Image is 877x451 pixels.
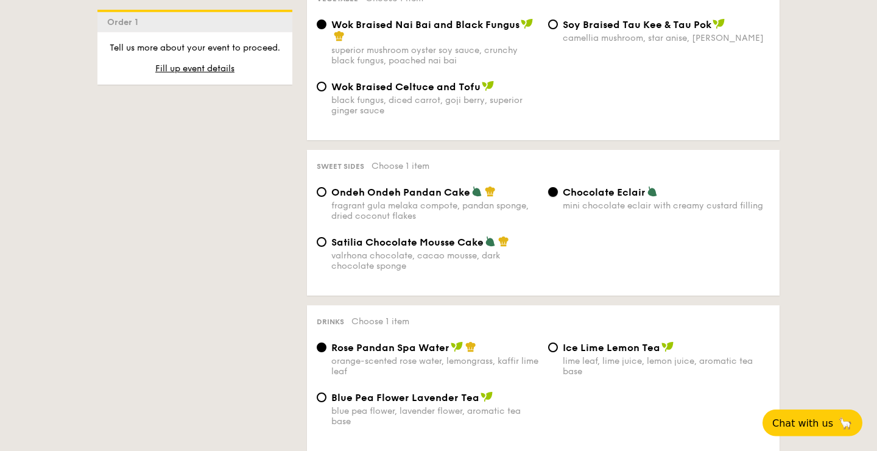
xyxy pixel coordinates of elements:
[331,19,520,30] span: Wok Braised Nai Bai and Black Fungus
[471,186,482,197] img: icon-vegetarian.fe4039eb.svg
[317,162,364,171] span: Sweet sides
[838,416,853,430] span: 🦙
[317,343,326,352] input: Rose Pandan Spa Waterorange-scented rose water, lemongrass, kaffir lime leaf
[563,19,711,30] span: ⁠Soy Braised Tau Kee & Tau Pok
[482,80,494,91] img: icon-vegan.f8ff3823.svg
[317,82,326,91] input: Wok Braised Celtuce and Tofublack fungus, diced carrot, goji berry, superior ginger sauce
[485,186,496,197] img: icon-chef-hat.a58ddaea.svg
[763,410,862,436] button: Chat with us🦙
[548,187,558,197] input: Chocolate Eclairmini chocolate eclair with creamy custard filling
[465,341,476,352] img: icon-chef-hat.a58ddaea.svg
[331,201,538,221] div: fragrant gula melaka compote, pandan sponge, dried coconut flakes
[331,356,538,377] div: orange-scented rose water, lemongrass, kaffir lime leaf
[498,236,509,247] img: icon-chef-hat.a58ddaea.svg
[563,356,770,377] div: lime leaf, lime juice, lemon juice, aromatic tea base
[107,42,283,54] p: Tell us more about your event to proceed.
[331,95,538,116] div: black fungus, diced carrot, goji berry, superior ginger sauce
[334,30,345,41] img: icon-chef-hat.a58ddaea.svg
[351,316,409,327] span: Choose 1 item
[563,186,646,198] span: Chocolate Eclair
[485,236,496,247] img: icon-vegetarian.fe4039eb.svg
[563,33,770,43] div: camellia mushroom, star anise, [PERSON_NAME]
[331,45,538,66] div: superior mushroom oyster soy sauce, crunchy black fungus, poached nai bai
[331,250,538,271] div: valrhona chocolate, cacao mousse, dark chocolate sponge
[107,17,143,27] span: Order 1
[331,186,470,198] span: Ondeh Ondeh Pandan Cake
[317,237,326,247] input: Satilia Chocolate Mousse Cakevalrhona chocolate, cacao mousse, dark chocolate sponge
[317,318,344,326] span: Drinks
[548,343,558,352] input: Ice Lime Lemon Tealime leaf, lime juice, lemon juice, aromatic tea base
[317,187,326,197] input: Ondeh Ondeh Pandan Cakefragrant gula melaka compote, pandan sponge, dried coconut flakes
[647,186,658,197] img: icon-vegetarian.fe4039eb.svg
[331,406,538,427] div: blue pea flower, lavender flower, aromatic tea base
[331,236,484,248] span: Satilia Chocolate Mousse Cake
[713,18,725,29] img: icon-vegan.f8ff3823.svg
[331,81,481,93] span: Wok Braised Celtuce and Tofu
[481,391,493,402] img: icon-vegan.f8ff3823.svg
[772,417,833,429] span: Chat with us
[661,341,674,352] img: icon-vegan.f8ff3823.svg
[317,392,326,402] input: Blue Pea Flower Lavender Teablue pea flower, lavender flower, aromatic tea base
[548,20,558,29] input: ⁠Soy Braised Tau Kee & Tau Pokcamellia mushroom, star anise, [PERSON_NAME]
[451,341,463,352] img: icon-vegan.f8ff3823.svg
[563,342,660,353] span: Ice Lime Lemon Tea
[155,63,234,74] span: Fill up event details
[331,392,479,403] span: Blue Pea Flower Lavender Tea
[331,342,449,353] span: Rose Pandan Spa Water
[521,18,533,29] img: icon-vegan.f8ff3823.svg
[563,201,770,211] div: mini chocolate eclair with creamy custard filling
[372,161,429,171] span: Choose 1 item
[317,20,326,29] input: Wok Braised Nai Bai and Black Fungussuperior mushroom oyster soy sauce, crunchy black fungus, poa...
